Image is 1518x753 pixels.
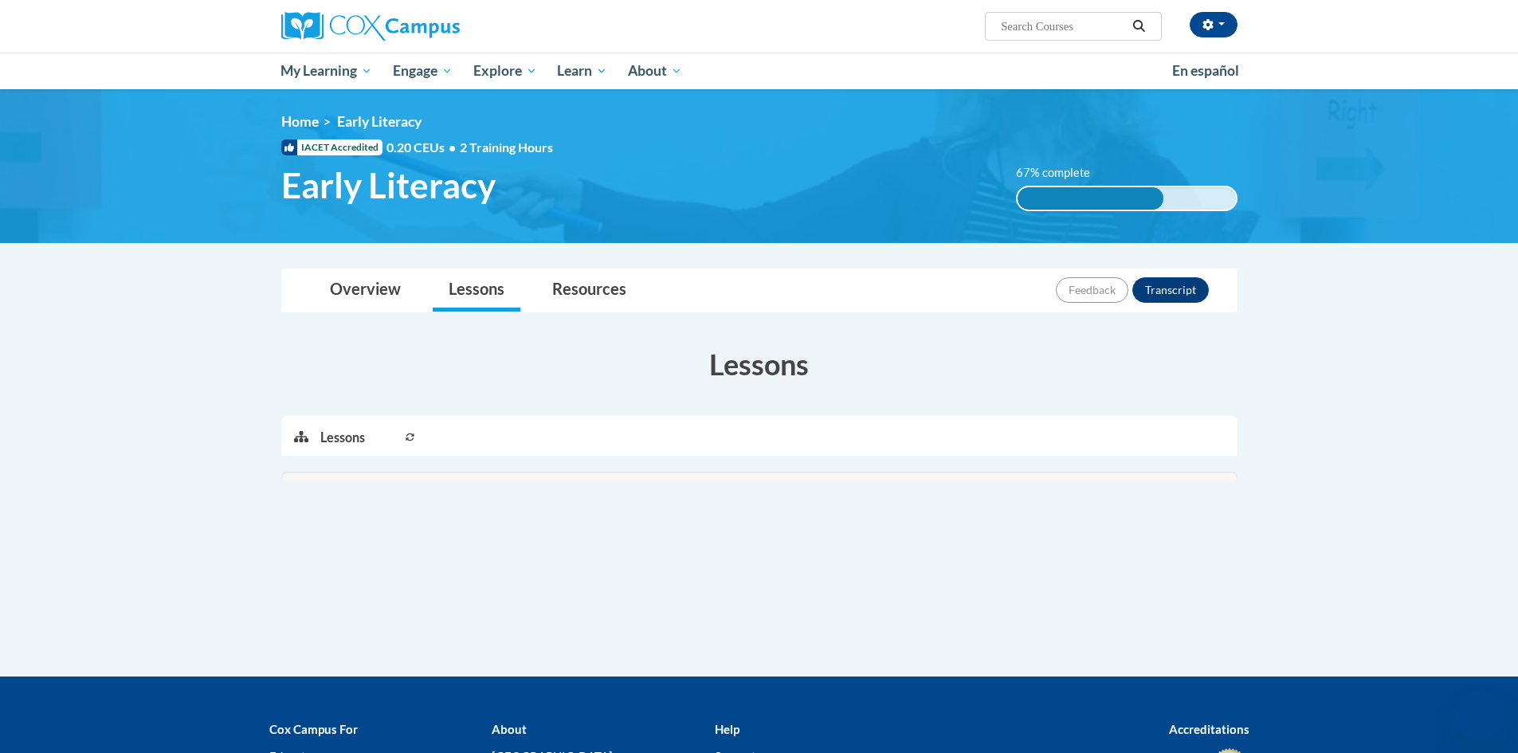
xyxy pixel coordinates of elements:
[1162,54,1249,88] a: En español
[618,53,692,89] a: About
[281,344,1238,384] h3: Lessons
[536,269,642,312] a: Resources
[281,164,496,206] span: Early Literacy
[314,269,417,312] a: Overview
[463,53,547,89] a: Explore
[492,722,527,736] b: About
[547,53,618,89] a: Learn
[281,12,584,41] a: Cox Campus
[999,17,1127,36] input: Search Courses
[1127,17,1151,36] button: Search
[460,139,553,155] span: 2 Training Hours
[433,269,520,312] a: Lessons
[1018,187,1163,210] div: 67% complete
[1016,164,1108,182] label: 67% complete
[473,61,537,80] span: Explore
[280,61,372,80] span: My Learning
[386,139,460,156] span: 0.20 CEUs
[320,429,365,446] p: Lessons
[1172,62,1239,79] span: En español
[1190,12,1238,37] button: Account Settings
[281,139,382,155] span: IACET Accredited
[1056,277,1128,303] button: Feedback
[715,722,739,736] b: Help
[269,722,358,736] b: Cox Campus For
[628,61,682,80] span: About
[281,113,319,130] a: Home
[1132,277,1209,303] button: Transcript
[393,61,453,80] span: Engage
[1169,722,1249,736] b: Accreditations
[382,53,463,89] a: Engage
[449,139,456,155] span: •
[557,61,607,80] span: Learn
[281,12,460,41] img: Cox Campus
[1454,689,1505,740] iframe: Button to launch messaging window
[257,53,1261,89] div: Main menu
[337,113,422,130] span: Early Literacy
[271,53,383,89] a: My Learning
